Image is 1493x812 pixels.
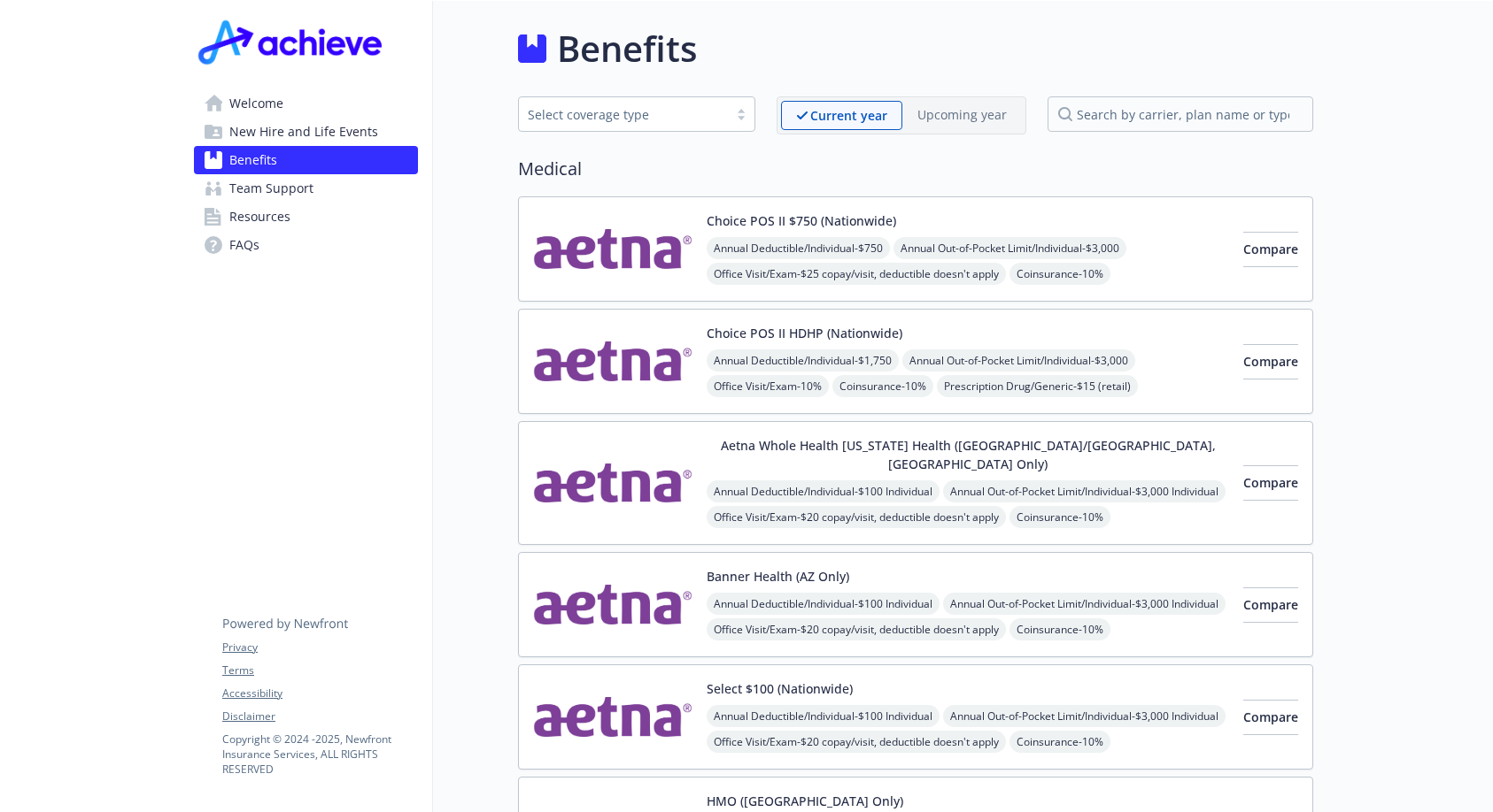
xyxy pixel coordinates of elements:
span: Coinsurance - 10% [1010,506,1110,528]
span: Compare [1243,709,1298,725]
span: Annual Out-of-Pocket Limit/Individual - $3,000 [902,349,1135,372]
div: Select coverage type [528,105,719,124]
span: Welcome [229,89,283,118]
button: Compare [1243,700,1298,735]
span: Coinsurance - 10% [1010,731,1110,753]
img: Aetna Inc carrier logo [533,211,692,287]
a: Team Support [194,174,418,203]
p: Copyright © 2024 - 2025 , Newfront Insurance Services, ALL RIGHTS RESERVED [222,732,417,777]
button: Compare [1243,232,1298,267]
a: Welcome [194,89,418,118]
input: search by carrier, plan name or type [1048,96,1313,132]
span: Resources [229,203,290,231]
span: Office Visit/Exam - $20 copay/visit, deductible doesn't apply [707,506,1006,528]
button: Compare [1243,465,1298,501]
span: Annual Deductible/Individual - $100 Individual [707,705,940,727]
span: Annual Out-of-Pocket Limit/Individual - $3,000 Individual [943,593,1226,615]
h2: Medical [518,156,1313,182]
span: Office Visit/Exam - 10% [707,375,829,397]
span: Compare [1243,474,1298,491]
button: Choice POS II HDHP (Nationwide) [707,324,902,342]
h1: Benefits [557,22,697,75]
a: Terms [222,663,417,678]
a: Privacy [222,640,417,655]
button: Aetna Whole Health [US_STATE] Health ([GEOGRAPHIC_DATA]/[GEOGRAPHIC_DATA], [GEOGRAPHIC_DATA] Only) [707,436,1229,473]
span: Compare [1243,596,1298,613]
span: Coinsurance - 10% [1010,618,1110,640]
span: Annual Deductible/Individual - $750 [707,237,890,259]
span: New Hire and Life Events [229,118,378,146]
button: Select $100 (Nationwide) [707,679,853,698]
img: Aetna Inc carrier logo [533,324,692,399]
a: Benefits [194,146,418,174]
span: Annual Deductible/Individual - $1,750 [707,349,899,372]
img: Aetna Inc carrier logo [533,567,692,642]
button: HMO ([GEOGRAPHIC_DATA] Only) [707,792,903,810]
button: Banner Health (AZ Only) [707,567,849,586]
span: Coinsurance - 10% [1010,263,1110,285]
span: Annual Out-of-Pocket Limit/Individual - $3,000 [893,237,1126,259]
a: New Hire and Life Events [194,118,418,146]
p: Upcoming year [917,105,1007,124]
span: Annual Out-of-Pocket Limit/Individual - $3,000 Individual [943,705,1226,727]
span: Upcoming year [902,101,1022,130]
a: FAQs [194,231,418,259]
a: Disclaimer [222,709,417,724]
span: Office Visit/Exam - $20 copay/visit, deductible doesn't apply [707,731,1006,753]
img: Aetna Inc carrier logo [533,679,692,755]
span: FAQs [229,231,259,259]
button: Compare [1243,344,1298,379]
button: Choice POS II $750 (Nationwide) [707,211,896,230]
a: Resources [194,203,418,231]
a: Accessibility [222,686,417,701]
span: Coinsurance - 10% [832,375,933,397]
span: Annual Out-of-Pocket Limit/Individual - $3,000 Individual [943,480,1226,502]
span: Compare [1243,241,1298,257]
span: Office Visit/Exam - $25 copay/visit, deductible doesn't apply [707,263,1006,285]
span: Team Support [229,174,313,203]
p: Current year [810,106,887,125]
span: Office Visit/Exam - $20 copay/visit, deductible doesn't apply [707,618,1006,640]
span: Benefits [229,146,277,174]
span: Annual Deductible/Individual - $100 Individual [707,593,940,615]
span: Prescription Drug/Generic - $15 (retail) [937,375,1138,397]
button: Compare [1243,587,1298,623]
span: Annual Deductible/Individual - $100 Individual [707,480,940,502]
span: Compare [1243,353,1298,370]
img: Aetna Inc carrier logo [533,436,692,530]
